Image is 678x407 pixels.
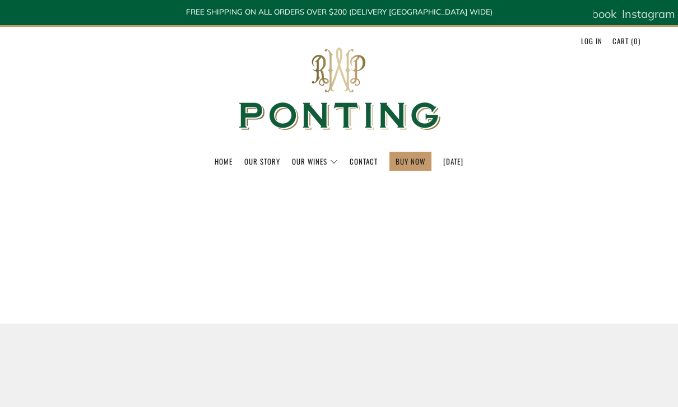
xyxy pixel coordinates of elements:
[622,7,675,21] span: Instagram
[443,152,463,170] a: [DATE]
[292,152,338,170] a: Our Wines
[244,152,280,170] a: Our Story
[350,152,378,170] a: Contact
[612,32,640,50] a: Cart (0)
[215,152,233,170] a: Home
[634,35,638,46] span: 0
[396,152,425,170] a: BUY NOW
[581,32,602,50] a: Log in
[227,27,451,152] img: Ponting Wines
[622,3,675,25] a: Instagram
